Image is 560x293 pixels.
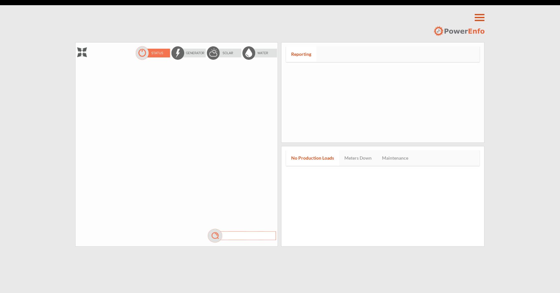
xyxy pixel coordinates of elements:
[206,46,242,60] img: solarOff.png
[286,46,316,62] a: Reporting
[433,26,484,37] img: logo
[207,228,278,243] img: mag.png
[242,46,278,60] img: waterOff.png
[339,150,377,166] a: Meters Down
[171,46,206,60] img: energyOff.png
[377,150,413,166] a: Maintenance
[135,46,171,60] img: statusOn.png
[77,47,87,57] img: zoom.png
[286,150,339,166] a: No Production Loads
